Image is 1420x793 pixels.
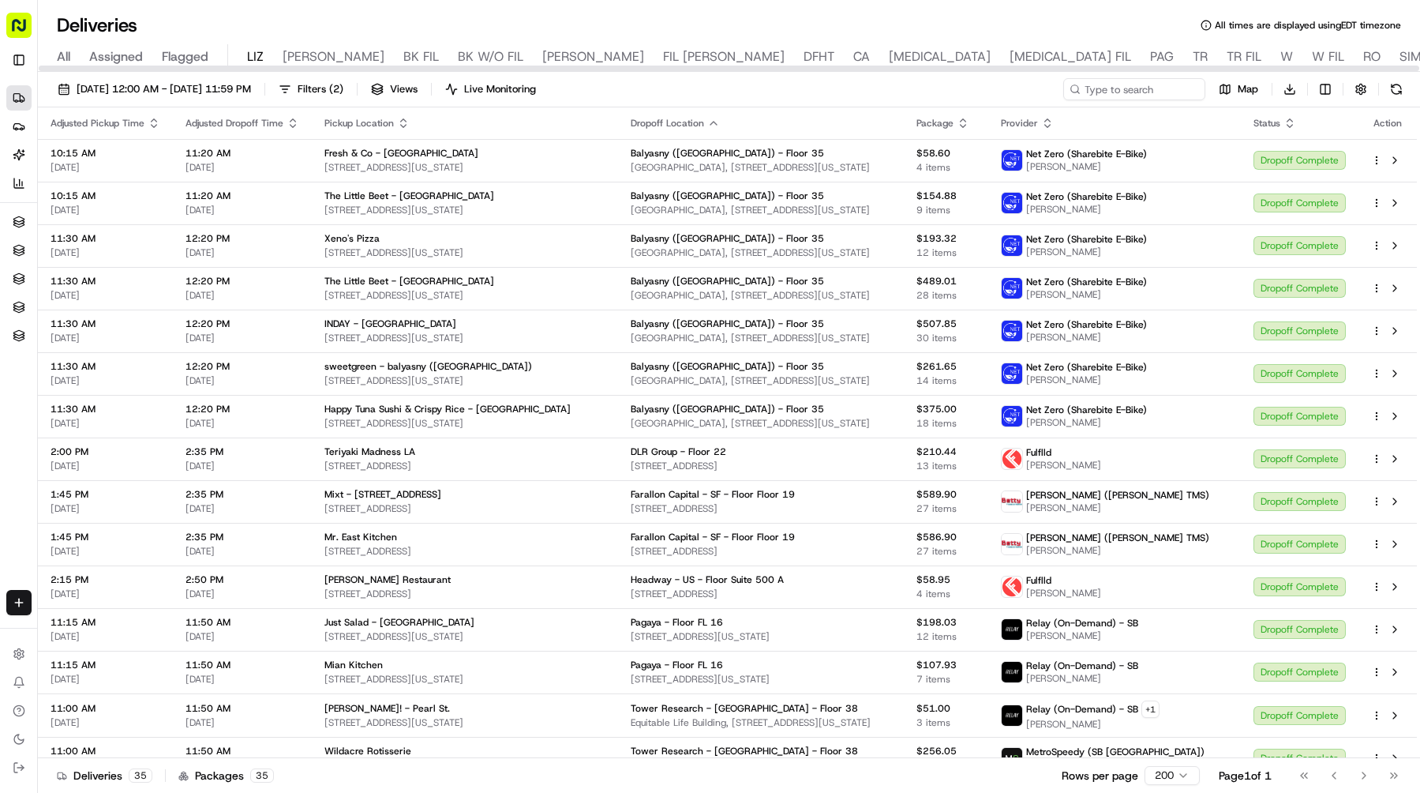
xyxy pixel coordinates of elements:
span: [GEOGRAPHIC_DATA], [STREET_ADDRESS][US_STATE] [631,417,892,430]
span: 12 items [916,246,976,259]
span: All times are displayed using EDT timezone [1215,19,1401,32]
span: Dropoff Location [631,117,704,130]
span: [STREET_ADDRESS][US_STATE] [324,246,605,259]
span: 2:35 PM [185,488,299,501]
span: Assigned [89,47,143,66]
span: PAG [1150,47,1174,66]
span: DFHT [804,47,834,66]
span: [PERSON_NAME] ([PERSON_NAME] TMS) [1026,489,1209,502]
span: 27 items [916,545,976,558]
span: $589.90 [916,488,976,501]
input: Type to search [1063,78,1205,100]
span: 2:50 PM [185,573,299,586]
span: Tower Research - [GEOGRAPHIC_DATA] - Floor 38 [631,745,858,757]
span: Balyasny ([GEOGRAPHIC_DATA]) - Floor 35 [631,403,824,415]
span: Happy Tuna Sushi & Crispy Rice - [GEOGRAPHIC_DATA] [324,403,571,415]
span: 4 items [916,161,976,174]
span: Views [390,82,418,96]
span: [STREET_ADDRESS] [324,545,605,558]
span: $51.00 [916,702,976,715]
span: $375.00 [916,403,976,415]
span: [STREET_ADDRESS][US_STATE] [324,374,605,387]
span: [DATE] [51,630,160,643]
span: [DATE] [51,161,160,174]
div: Deliveries [57,768,152,784]
span: [PERSON_NAME] [1026,203,1147,216]
span: [PERSON_NAME] [1026,246,1147,258]
img: profile_Fulflld_OnFleet_Thistle_SF.png [1002,449,1022,469]
span: 18 items [916,417,976,430]
span: [STREET_ADDRESS][US_STATE] [631,673,892,686]
span: [PERSON_NAME] ([PERSON_NAME] TMS) [1026,532,1209,544]
span: Status [1253,117,1280,130]
span: 12:20 PM [185,318,299,330]
span: [DATE] [51,460,160,472]
span: 27 items [916,502,976,515]
span: Farallon Capital - SF - Floor Floor 19 [631,531,795,543]
span: Relay (On-Demand) - SB [1026,617,1138,630]
span: DLR Group - Floor 22 [631,445,726,458]
span: Net Zero (Sharebite E-Bike) [1026,233,1147,246]
span: Relay (On-Demand) - SB [1026,703,1138,716]
span: Balyasny ([GEOGRAPHIC_DATA]) - Floor 35 [631,275,824,288]
span: W FIL [1312,47,1344,66]
button: Views [364,78,425,100]
span: [STREET_ADDRESS][US_STATE] [324,289,605,302]
span: [DATE] [185,332,299,344]
span: Net Zero (Sharebite E-Bike) [1026,404,1147,416]
span: MetroSpeedy (SB [GEOGRAPHIC_DATA]) [1026,746,1205,758]
span: [STREET_ADDRESS][US_STATE] [324,716,605,729]
div: Page 1 of 1 [1219,768,1272,784]
div: 35 [129,769,152,783]
img: net_zero_logo.png [1002,363,1022,384]
span: [PERSON_NAME] [1026,630,1138,642]
span: [PERSON_NAME] [1026,416,1147,429]
span: Balyasny ([GEOGRAPHIC_DATA]) - Floor 35 [631,232,824,245]
span: [PERSON_NAME] Restaurant [324,573,451,586]
span: Net Zero (Sharebite E-Bike) [1026,361,1147,374]
span: [PERSON_NAME] [1026,544,1209,557]
span: Balyasny ([GEOGRAPHIC_DATA]) - Floor 35 [631,318,824,330]
img: net_zero_logo.png [1002,321,1022,341]
span: [DATE] [51,716,160,729]
span: [DATE] [51,289,160,302]
span: Teriyaki Madness LA [324,445,415,458]
span: [PERSON_NAME] [1026,288,1147,301]
span: Mixt - [STREET_ADDRESS] [324,488,441,501]
span: 11:50 AM [185,659,299,671]
span: $489.01 [916,275,976,288]
span: [DATE] [51,588,160,600]
span: [DATE] [185,374,299,387]
span: 11:20 AM [185,147,299,160]
span: $210.44 [916,445,976,458]
span: [DATE] [185,417,299,430]
span: CA [853,47,870,66]
img: net_zero_logo.png [1002,406,1022,427]
span: 2:35 PM [185,531,299,543]
span: Net Zero (Sharebite E-Bike) [1026,148,1147,160]
span: Package [916,117,954,130]
span: Fulflld [1026,446,1051,459]
span: 2:15 PM [51,573,160,586]
span: 11:30 AM [51,403,160,415]
span: 12:20 PM [185,403,299,415]
button: Map [1212,78,1265,100]
span: [DATE] [185,161,299,174]
span: [STREET_ADDRESS][US_STATE] [324,417,605,430]
span: $58.60 [916,147,976,160]
span: [DATE] [51,673,160,686]
span: TR FIL [1227,47,1261,66]
span: [DATE] [51,545,160,558]
span: Mr. East Kitchen [324,531,397,543]
span: [DATE] [51,374,160,387]
span: Adjusted Dropoff Time [185,117,283,130]
span: $154.88 [916,190,976,202]
span: [STREET_ADDRESS] [324,460,605,472]
span: 28 items [916,289,976,302]
h1: Deliveries [57,13,137,38]
span: 11:20 AM [185,190,299,202]
span: $586.90 [916,531,976,543]
span: [MEDICAL_DATA] [889,47,991,66]
span: 7 items [916,673,976,686]
span: BK W/O FIL [458,47,523,66]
